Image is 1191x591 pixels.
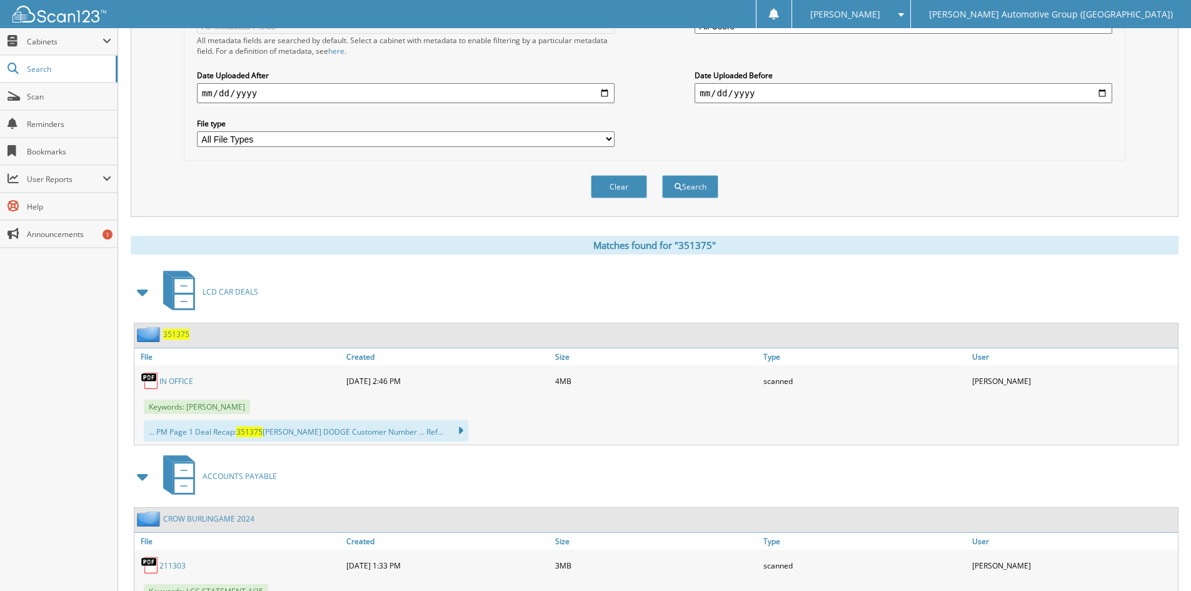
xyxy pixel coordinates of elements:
input: start [197,83,615,103]
img: scan123-logo-white.svg [13,6,106,23]
span: Announcements [27,229,111,240]
div: scanned [760,553,969,578]
a: IN OFFICE [159,376,193,386]
div: ... PM Page 1 Deal Recap: [PERSON_NAME] DODGE Customer Number ... Ref... [144,420,468,442]
span: [PERSON_NAME] Automotive Group ([GEOGRAPHIC_DATA]) [929,11,1173,18]
div: scanned [760,368,969,393]
span: Help [27,201,111,212]
img: folder2.png [137,326,163,342]
a: User [969,348,1178,365]
a: here [328,46,344,56]
label: File type [197,118,615,129]
iframe: Chat Widget [1128,531,1191,591]
span: Bookmarks [27,146,111,157]
div: [PERSON_NAME] [969,553,1178,578]
a: LCD CAR DEALS [156,267,258,316]
a: File [134,533,343,550]
img: folder2.png [137,511,163,527]
div: 4MB [552,368,761,393]
a: Size [552,533,761,550]
a: User [969,533,1178,550]
div: Matches found for "351375" [131,236,1178,255]
a: Created [343,533,552,550]
span: 351375 [236,427,263,437]
img: PDF.png [141,371,159,390]
a: Size [552,348,761,365]
span: LCD CAR DEALS [203,286,258,297]
a: Type [760,533,969,550]
span: Cabinets [27,36,103,47]
a: Type [760,348,969,365]
span: User Reports [27,174,103,184]
a: ACCOUNTS PAYABLE [156,452,277,501]
a: 211303 [159,560,186,571]
label: Date Uploaded After [197,70,615,81]
img: PDF.png [141,556,159,575]
span: ACCOUNTS PAYABLE [203,471,277,482]
a: CROW BURLINGAME 2024 [163,513,254,524]
div: 1 [103,230,113,240]
button: Clear [591,175,647,198]
span: Search [27,64,109,74]
span: Scan [27,91,111,102]
span: [PERSON_NAME] [810,11,880,18]
button: Search [662,175,718,198]
div: [DATE] 1:33 PM [343,553,552,578]
span: Keywords: [PERSON_NAME] [144,400,250,414]
a: 351375 [163,329,189,340]
div: All metadata fields are searched by default. Select a cabinet with metadata to enable filtering b... [197,35,615,56]
input: end [695,83,1112,103]
div: [PERSON_NAME] [969,368,1178,393]
label: Date Uploaded Before [695,70,1112,81]
div: 3MB [552,553,761,578]
a: File [134,348,343,365]
span: Reminders [27,119,111,129]
a: Created [343,348,552,365]
div: [DATE] 2:46 PM [343,368,552,393]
